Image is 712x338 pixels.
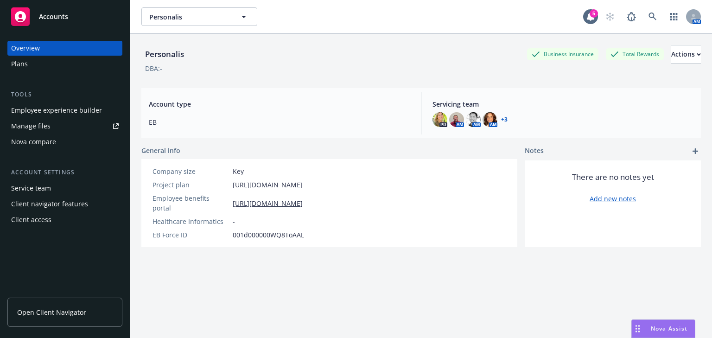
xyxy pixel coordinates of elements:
div: Healthcare Informatics [153,217,229,226]
div: DBA: - [145,64,162,73]
div: Overview [11,41,40,56]
span: Accounts [39,13,68,20]
button: Personalis [141,7,257,26]
img: photo [466,112,481,127]
img: photo [432,112,447,127]
button: Nova Assist [631,319,695,338]
a: add [690,146,701,157]
span: There are no notes yet [572,172,654,183]
span: Notes [525,146,544,157]
div: Employee experience builder [11,103,102,118]
div: Service team [11,181,51,196]
div: Account settings [7,168,122,177]
a: Employee experience builder [7,103,122,118]
div: Project plan [153,180,229,190]
a: Nova compare [7,134,122,149]
button: Actions [671,45,701,64]
div: Company size [153,166,229,176]
a: Overview [7,41,122,56]
span: Key [233,166,244,176]
span: - [233,217,235,226]
div: 5 [590,9,598,18]
a: [URL][DOMAIN_NAME] [233,180,303,190]
span: EB [149,117,410,127]
a: Accounts [7,4,122,30]
a: Plans [7,57,122,71]
div: Actions [671,45,701,63]
img: photo [483,112,497,127]
div: Drag to move [632,320,643,338]
a: Start snowing [601,7,619,26]
a: Client navigator features [7,197,122,211]
span: 001d000000WQ8ToAAL [233,230,304,240]
div: Employee benefits portal [153,193,229,213]
div: EB Force ID [153,230,229,240]
div: Nova compare [11,134,56,149]
a: Manage files [7,119,122,134]
div: Total Rewards [606,48,664,60]
a: +3 [501,117,508,122]
div: Client navigator features [11,197,88,211]
div: Business Insurance [527,48,598,60]
span: Personalis [149,12,229,22]
div: Tools [7,90,122,99]
a: Service team [7,181,122,196]
a: Add new notes [590,194,636,204]
span: Nova Assist [651,325,687,332]
span: Account type [149,99,410,109]
a: Search [643,7,662,26]
a: Switch app [665,7,683,26]
div: Manage files [11,119,51,134]
div: Plans [11,57,28,71]
a: Client access [7,212,122,227]
span: Servicing team [432,99,693,109]
img: photo [449,112,464,127]
span: General info [141,146,180,155]
span: Open Client Navigator [17,307,86,317]
div: Client access [11,212,51,227]
div: Personalis [141,48,188,60]
a: Report a Bug [622,7,641,26]
a: [URL][DOMAIN_NAME] [233,198,303,208]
